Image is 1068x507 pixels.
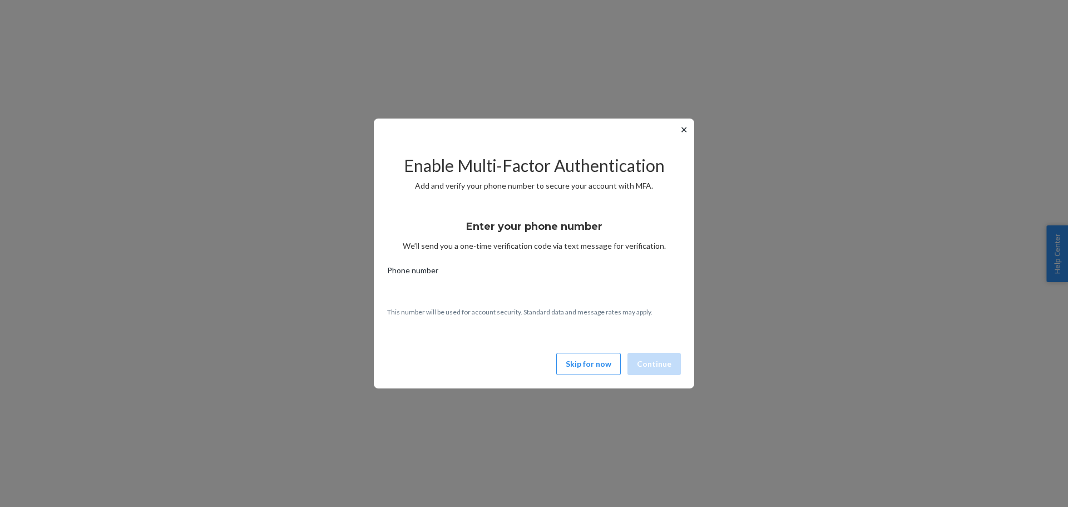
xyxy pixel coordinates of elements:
[678,123,690,136] button: ✕
[387,265,438,280] span: Phone number
[556,353,621,375] button: Skip for now
[387,210,681,252] div: We’ll send you a one-time verification code via text message for verification.
[387,180,681,191] p: Add and verify your phone number to secure your account with MFA.
[466,219,602,234] h3: Enter your phone number
[387,156,681,175] h2: Enable Multi-Factor Authentication
[387,307,681,317] p: This number will be used for account security. Standard data and message rates may apply.
[627,353,681,375] button: Continue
